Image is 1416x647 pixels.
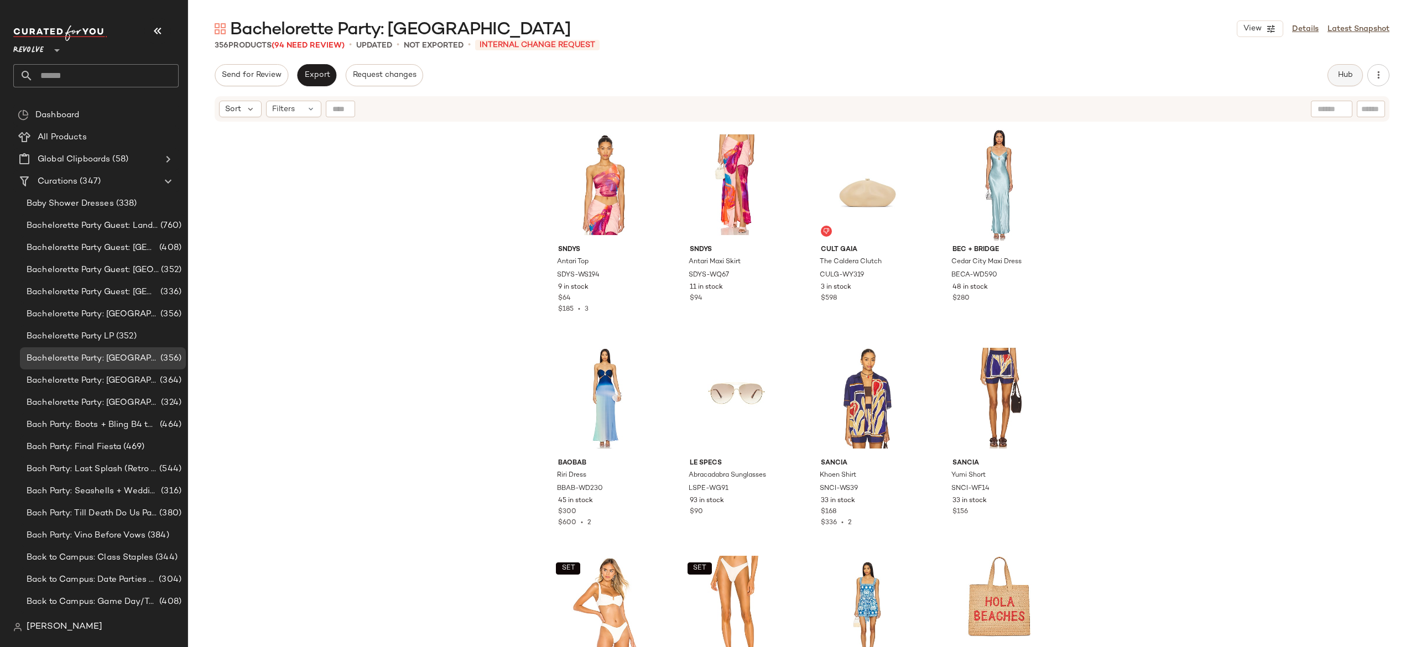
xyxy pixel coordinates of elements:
span: 3 [585,306,589,313]
span: 2 [587,519,591,526]
span: Sancia [952,458,1046,468]
span: Request changes [352,71,417,80]
span: (384) [145,529,169,542]
img: svg%3e [18,109,29,121]
img: SDYS-WS194_V1.jpg [549,129,660,241]
span: Antari Top [557,257,589,267]
a: Details [1292,23,1319,35]
span: Bachelorette Party: [GEOGRAPHIC_DATA] [27,396,159,409]
span: The Caldera Clutch [820,257,882,267]
span: Bach Party: Last Splash (Retro [GEOGRAPHIC_DATA]) [27,463,157,476]
span: (408) [157,242,181,254]
span: [PERSON_NAME] [27,620,102,634]
span: CULG-WY319 [820,270,864,280]
span: Send for Review [221,71,282,80]
span: Back to Campus: Class Staples [27,551,153,564]
span: SDYS-WQ67 [689,270,729,280]
span: $300 [558,507,576,517]
span: $598 [821,294,837,304]
span: Bachelorette Party: [GEOGRAPHIC_DATA] [27,374,158,387]
span: Export [304,71,330,80]
span: LSPE-WG91 [689,484,728,494]
span: (352) [114,330,137,343]
span: Bach Party: Boots + Bling B4 the Ring [27,419,158,431]
span: Sort [225,103,241,115]
span: • [576,519,587,526]
span: (408) [157,596,181,608]
span: (380) [157,507,181,520]
span: Riri Dress [557,471,586,481]
span: (94 Need Review) [272,41,345,50]
span: (464) [158,419,181,431]
button: SET [556,562,580,575]
span: SET [561,565,575,572]
span: • [468,39,471,52]
div: Products [215,40,345,51]
img: cfy_white_logo.C9jOOHJF.svg [13,25,107,41]
span: $64 [558,294,571,304]
span: 356 [215,41,228,50]
span: (356) [158,352,181,365]
span: 2 [848,519,852,526]
span: SNCI-WS39 [820,484,858,494]
span: 9 in stock [558,283,589,293]
span: Curations [38,175,77,188]
span: SET [693,565,706,572]
span: Bec + Bridge [952,245,1046,255]
button: Send for Review [215,64,288,86]
span: 3 in stock [821,283,851,293]
span: (316) [159,485,181,498]
span: Le Specs [690,458,783,468]
span: Sancia [821,458,914,468]
span: • [837,519,848,526]
span: • [397,39,399,52]
span: $90 [690,507,703,517]
span: (58) [110,153,128,166]
span: (347) [77,175,101,188]
span: Hub [1337,71,1353,80]
span: Bach Party: Till Death Do Us Party [27,507,157,520]
span: 45 in stock [558,496,593,506]
span: (304) [157,573,181,586]
span: 11 in stock [690,283,723,293]
img: svg%3e [823,228,830,234]
span: $156 [952,507,968,517]
span: • [574,306,585,313]
img: SNCI-WF14_V1.jpg [944,342,1055,454]
span: (760) [158,220,181,232]
img: svg%3e [215,23,226,34]
span: SNCI-WF14 [951,484,990,494]
img: CULG-WY319_V1.jpg [812,129,923,241]
span: View [1243,24,1262,33]
img: BBAB-WD230_V1.jpg [549,342,660,454]
span: SNDYS [558,245,652,255]
button: Request changes [346,64,423,86]
span: $94 [690,294,702,304]
span: Abracadabra Sunglasses [689,471,766,481]
button: Export [297,64,336,86]
span: (324) [159,396,181,409]
button: View [1237,20,1283,37]
span: BECA-WD590 [951,270,997,280]
span: Khoen Shirt [820,471,856,481]
span: Cult Gaia [821,245,914,255]
img: svg%3e [13,623,22,632]
button: Hub [1327,64,1363,86]
span: 93 in stock [690,496,724,506]
span: $600 [558,519,576,526]
span: Bachelorette Party Guest: Landing Page [27,220,158,232]
span: (344) [153,551,178,564]
p: Not Exported [404,40,464,51]
span: Bach Party: Vino Before Vows [27,529,145,542]
span: Yumi Short [951,471,986,481]
img: SDYS-WQ67_V1.jpg [681,129,792,241]
img: BECA-WD590_V1.jpg [944,129,1055,241]
span: Cedar City Maxi Dress [951,257,1022,267]
span: 33 in stock [821,496,855,506]
span: (469) [121,441,144,453]
span: (364) [158,374,181,387]
span: 48 in stock [952,283,988,293]
span: Bachelorette Party: [GEOGRAPHIC_DATA] [27,308,158,321]
a: Latest Snapshot [1327,23,1389,35]
span: • [349,39,352,52]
